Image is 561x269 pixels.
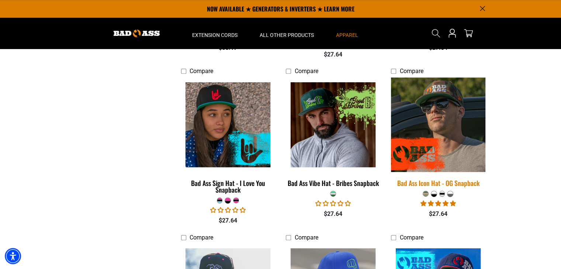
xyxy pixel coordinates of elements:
div: Bad Ass Sign Hat - I Love You Snapback [181,180,275,193]
span: 5.00 stars [420,200,456,207]
div: $27.64 [391,210,485,218]
span: Compare [399,234,423,241]
span: Compare [399,68,423,75]
span: 0.00 stars [210,207,246,214]
img: black / teal [181,82,274,167]
span: Apparel [336,32,358,38]
span: 0.00 stars [315,200,351,207]
span: Compare [190,234,213,241]
summary: Search [430,27,442,39]
a: cart [463,29,474,38]
div: Bad Ass Vibe Hat - Bribes Snapback [286,180,380,186]
div: $27.64 [286,50,380,59]
a: Open this option [446,18,458,49]
span: Extension Cords [192,32,238,38]
div: $27.64 [181,216,275,225]
img: Bad Ass Extension Cords [114,30,160,37]
a: Spruce Bad Ass Vibe Hat - Bribes Snapback [286,79,380,191]
span: All Other Products [260,32,314,38]
span: Compare [190,68,213,75]
div: $27.64 [286,210,380,218]
img: Spruce [287,82,380,167]
span: Compare [294,234,318,241]
summary: Apparel [325,18,369,49]
summary: Extension Cords [181,18,249,49]
a: black / teal Bad Ass Sign Hat - I Love You Snapback [181,79,275,197]
span: Compare [294,68,318,75]
a: green camo Bad Ass Icon Hat - OG Snapback [391,79,485,191]
img: green camo [387,77,490,172]
div: Accessibility Menu [5,248,21,264]
summary: All Other Products [249,18,325,49]
div: Bad Ass Icon Hat - OG Snapback [391,180,485,186]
